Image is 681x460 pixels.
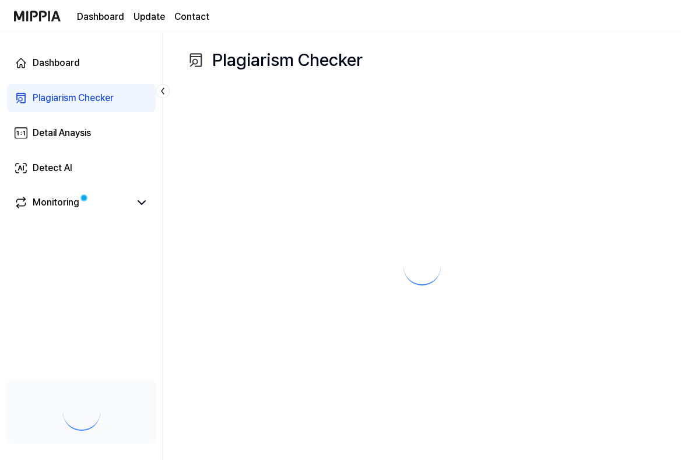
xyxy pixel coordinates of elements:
div: Detect AI [33,161,72,175]
div: Plagiarism Checker [187,47,363,73]
a: Dashboard [7,49,156,77]
div: Monitoring [33,196,79,210]
a: Monitoring [14,196,130,210]
a: Dashboard [77,10,124,24]
a: Contact [174,10,209,24]
a: Detect AI [7,154,156,182]
a: Plagiarism Checker [7,84,156,112]
div: Detail Anaysis [33,126,91,140]
a: Detail Anaysis [7,119,156,147]
div: Dashboard [33,56,80,70]
div: Plagiarism Checker [33,91,114,105]
a: Update [134,10,165,24]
